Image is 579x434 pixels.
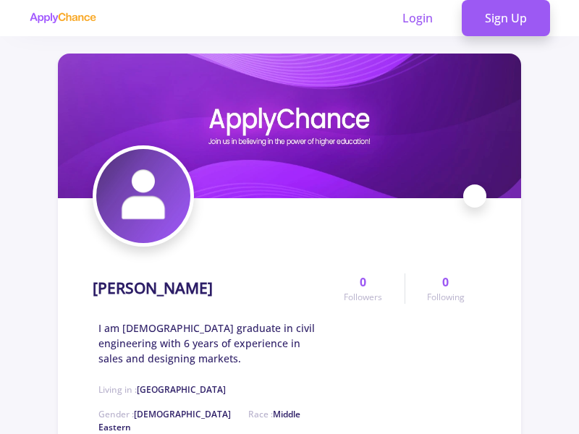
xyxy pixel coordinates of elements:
img: applychance logo text only [29,12,96,24]
h1: [PERSON_NAME] [93,279,213,297]
span: [DEMOGRAPHIC_DATA] [134,408,231,420]
a: 0Followers [322,273,404,304]
a: 0Following [405,273,486,304]
span: Gender : [98,408,231,420]
span: Middle Eastern [98,408,300,433]
img: maziyar ahmadicover image [58,54,521,198]
span: [GEOGRAPHIC_DATA] [137,383,226,396]
img: maziyar ahmadiavatar [96,149,190,243]
span: 0 [442,273,449,291]
span: Living in : [98,383,226,396]
span: I am [DEMOGRAPHIC_DATA] graduate in civil engineering with 6 years of experience in sales and des... [98,320,322,366]
span: Followers [344,291,382,304]
span: 0 [360,273,366,291]
span: Race : [98,408,300,433]
span: Following [427,291,465,304]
